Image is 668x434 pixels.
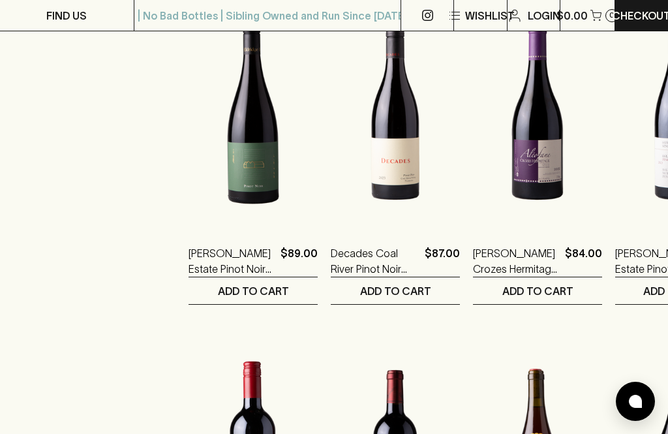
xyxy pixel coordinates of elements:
button: ADD TO CART [473,277,602,304]
button: ADD TO CART [331,277,460,304]
p: Wishlist [465,8,515,23]
p: ADD TO CART [218,283,289,299]
a: [PERSON_NAME] Estate Pinot Noir 2023 [189,245,275,277]
p: $0.00 [556,8,588,23]
a: Decades Coal River Pinot Noir 2023 [331,245,419,277]
a: [PERSON_NAME] Crozes Hermitage 2022 [473,245,560,277]
img: bubble-icon [629,395,642,408]
p: $84.00 [565,245,602,277]
p: 0 [609,12,615,19]
button: ADD TO CART [189,277,318,304]
p: ADD TO CART [502,283,573,299]
p: FIND US [46,8,87,23]
p: $87.00 [425,245,460,277]
p: Login [528,8,560,23]
p: $89.00 [281,245,318,277]
p: ADD TO CART [360,283,431,299]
